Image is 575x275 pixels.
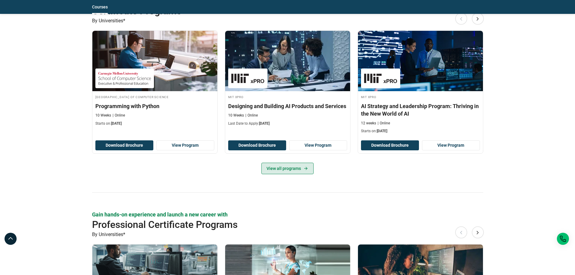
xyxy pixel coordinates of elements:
button: Next [472,226,484,238]
span: [DATE] [259,121,270,126]
h3: Programming with Python [95,102,214,110]
a: View Program [156,140,214,151]
img: Carnegie Mellon University School of Computer Science [98,72,151,85]
a: AI and Machine Learning Course by Carnegie Mellon University School of Computer Science - August ... [92,31,217,129]
p: 10 Weeks [95,113,111,118]
p: Online [378,121,390,126]
button: Previous [455,13,467,25]
img: MIT xPRO [231,72,264,85]
p: By Universities* [92,17,483,25]
h2: Professional Certificate Programs [92,219,444,231]
a: AI and Machine Learning Course by MIT xPRO - August 28, 2025 MIT xPRO MIT xPRO AI Strategy and Le... [358,31,483,137]
p: By Universities* [92,231,483,238]
p: Starts on: [95,121,214,126]
img: MIT xPRO [364,72,397,85]
button: Next [472,13,484,25]
a: View all programs [261,163,314,174]
img: Designing and Building AI Products and Services | Online AI and Machine Learning Course [225,31,350,91]
span: [DATE] [377,129,387,133]
p: Online [245,113,258,118]
button: Download Brochure [361,140,419,151]
h3: Designing and Building AI Products and Services [228,102,347,110]
p: 12 weeks [361,121,376,126]
p: Gain hands-on experience and launch a new career with [92,211,483,218]
button: Previous [455,226,467,238]
img: AI Strategy and Leadership Program: Thriving in the New World of AI | Online AI and Machine Learn... [358,31,483,91]
a: View Program [422,140,480,151]
button: Download Brochure [228,140,286,151]
p: Online [113,113,125,118]
span: [DATE] [111,121,122,126]
a: AI and Machine Learning Course by MIT xPRO - August 21, 2025 MIT xPRO MIT xPRO Designing and Buil... [225,31,350,129]
h4: [GEOGRAPHIC_DATA] of Computer Science [95,94,214,99]
img: Programming with Python | Online AI and Machine Learning Course [92,31,217,91]
h4: MIT xPRO [228,94,347,99]
h3: AI Strategy and Leadership Program: Thriving in the New World of AI [361,102,480,117]
h4: MIT xPRO [361,94,480,99]
a: View Program [289,140,347,151]
p: 10 Weeks [228,113,244,118]
p: Last Date to Apply: [228,121,347,126]
p: Starts on: [361,129,480,134]
button: Download Brochure [95,140,153,151]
